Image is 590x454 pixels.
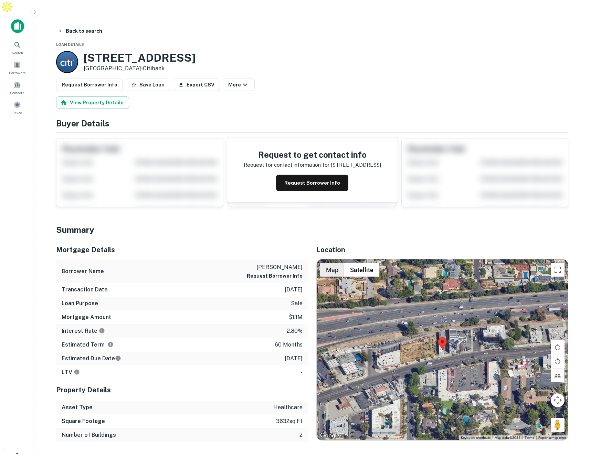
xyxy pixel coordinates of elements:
[56,245,308,255] h5: Mortgage Details
[99,328,105,334] svg: The interest rates displayed on the website are for informational purposes only and may be report...
[320,263,344,277] button: Show street map
[2,58,32,77] a: Borrowers
[495,436,520,440] span: Map data ©2025
[62,431,116,439] h6: Number of Buildings
[276,417,303,425] p: 3632 sq ft
[318,431,341,440] a: Open this area in Google Maps (opens a new window)
[56,42,84,47] span: Loan Details
[62,327,105,335] h6: Interest Rate
[84,51,196,64] h3: [STREET_ADDRESS]
[56,385,308,395] h5: Property Details
[289,313,303,321] p: $1.1m
[9,70,25,75] span: Borrowers
[62,286,108,294] h6: Transaction Date
[331,161,381,169] p: [STREET_ADDRESS]
[316,245,568,255] h5: Location
[247,272,303,280] button: Request Borrower Info
[551,393,565,407] button: Map camera controls
[62,368,80,376] h6: LTV
[551,418,565,432] button: Drag Pegman onto the map to open Street View
[62,403,93,412] h6: Asset Type
[2,98,32,117] a: Saved
[12,110,22,115] span: Saved
[84,64,196,73] p: [GEOGRAPHIC_DATA] •
[56,96,129,109] button: View Property Details
[273,403,303,412] p: healthcare
[247,263,303,271] p: [PERSON_NAME]
[173,79,220,91] button: Export CSV
[556,399,590,432] iframe: Chat Widget
[55,25,105,37] button: Back to search
[299,431,303,439] p: 2
[285,286,303,294] p: [DATE]
[318,431,341,440] img: Google
[74,369,80,375] svg: LTVs displayed on the website are for informational purposes only and may be reported incorrectly...
[551,354,565,368] button: Rotate map counterclockwise
[461,435,491,440] button: Keyboard shortcuts
[275,341,303,349] p: 60 months
[143,65,165,72] a: Citibank
[62,417,105,425] h6: Square Footage
[525,436,534,440] a: Terms (opens in new tab)
[62,341,114,349] h6: Estimated Term
[107,341,114,348] svg: Term is based on a standard schedule for this type of loan.
[126,79,170,91] button: Save Loan
[287,327,303,335] p: 2.80%
[2,38,32,57] a: Search
[551,263,565,277] button: Toggle fullscreen view
[551,340,565,354] button: Rotate map clockwise
[2,78,32,97] a: Contacts
[551,369,565,382] button: Tilt map
[62,299,98,308] h6: Loan Purpose
[62,267,104,276] h6: Borrower Name
[115,355,121,361] svg: Estimate is based on a standard schedule for this type of loan.
[301,368,303,376] p: -
[244,161,329,169] p: Request for contact information for
[62,313,111,321] h6: Mortgage Amount
[244,148,381,161] h4: Request to get contact info
[12,50,23,55] span: Search
[10,90,24,95] span: Contacts
[285,354,303,363] p: [DATE]
[11,19,24,33] img: capitalize-icon.png
[62,354,121,363] h6: Estimated Due Date
[223,79,255,91] button: More
[56,224,568,236] h4: Summary
[56,79,123,91] button: Request Borrower Info
[538,436,566,440] a: Report a map error
[276,175,348,191] button: Request Borrower Info
[56,117,568,130] h4: Buyer Details
[344,263,379,277] button: Show satellite imagery
[291,299,303,308] p: sale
